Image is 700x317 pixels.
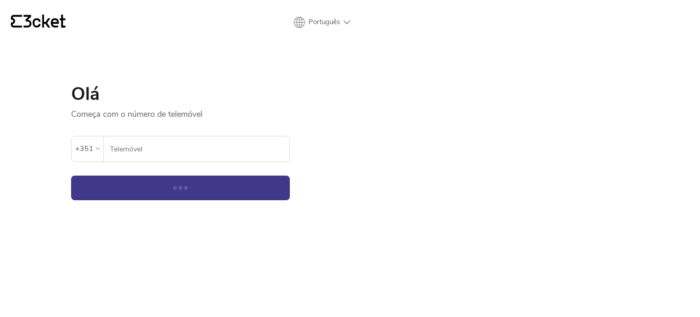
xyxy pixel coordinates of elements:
label: Telemóvel [104,136,289,162]
a: {' '} [11,15,66,30]
h1: Olá [71,85,290,103]
g: {' '} [11,15,22,28]
button: Continuar [71,176,290,200]
p: Começa com o número de telemóvel [71,103,290,120]
input: Telemóvel [109,136,289,161]
div: +351 [75,142,93,156]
